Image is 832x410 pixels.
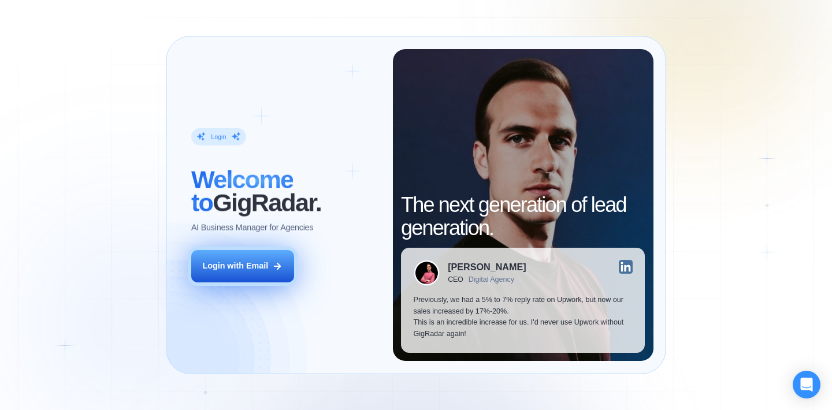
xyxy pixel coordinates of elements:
[191,222,313,234] p: AI Business Manager for Agencies
[414,295,633,340] p: Previously, we had a 5% to 7% reply rate on Upwork, but now our sales increased by 17%-20%. This ...
[401,193,645,239] h2: The next generation of lead generation.
[469,275,514,284] div: Digital Agency
[191,250,294,282] button: Login with Email
[202,260,268,272] div: Login with Email
[448,275,463,284] div: CEO
[191,168,380,214] h2: ‍ GigRadar.
[211,133,226,141] div: Login
[191,165,293,216] span: Welcome to
[793,371,820,398] div: Open Intercom Messenger
[448,262,526,271] div: [PERSON_NAME]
